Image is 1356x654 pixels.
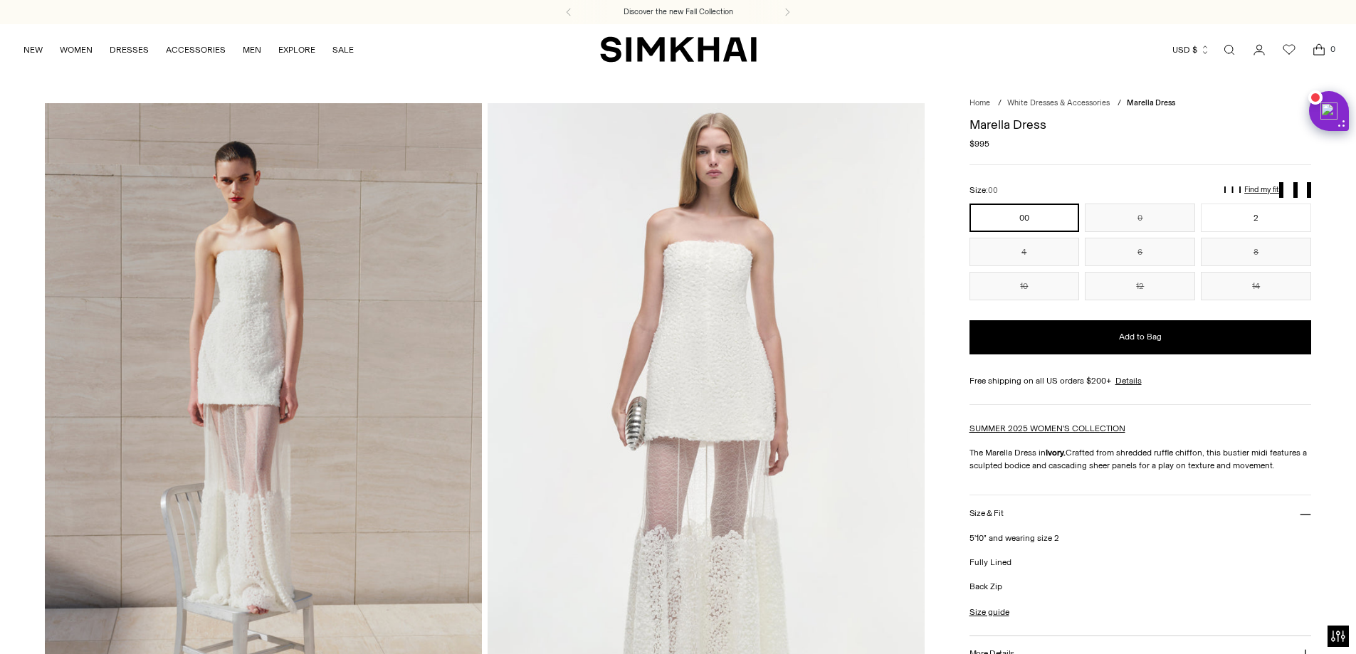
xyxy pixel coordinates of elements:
button: 14 [1201,272,1311,300]
p: The Marella Dress in Crafted from shredded ruffle chiffon, this bustier midi features a sculpted ... [969,446,1312,472]
button: 00 [969,204,1080,232]
div: Free shipping on all US orders $200+ [969,374,1312,387]
a: Discover the new Fall Collection [624,6,733,18]
span: 0 [1326,43,1339,56]
button: 0 [1085,204,1195,232]
div: / [1118,97,1121,110]
a: Home [969,98,990,107]
a: ACCESSORIES [166,34,226,65]
p: Back Zip [969,580,1312,593]
a: SALE [332,34,354,65]
a: SIMKHAI [600,36,757,63]
span: $995 [969,137,989,150]
button: USD $ [1172,34,1210,65]
label: Size: [969,184,998,197]
a: Go to the account page [1245,36,1273,64]
p: Fully Lined [969,556,1312,569]
a: Details [1115,374,1142,387]
a: NEW [23,34,43,65]
nav: breadcrumbs [969,97,1312,110]
button: 4 [969,238,1080,266]
button: Add to Bag [969,320,1312,354]
strong: Ivory. [1046,448,1066,458]
button: 8 [1201,238,1311,266]
button: Size & Fit [969,495,1312,532]
button: 6 [1085,238,1195,266]
span: 00 [988,186,998,195]
button: 12 [1085,272,1195,300]
button: 10 [969,272,1080,300]
span: Marella Dress [1127,98,1175,107]
a: WOMEN [60,34,93,65]
p: 5'10" and wearing size 2 [969,532,1312,544]
a: Wishlist [1275,36,1303,64]
a: Size guide [969,606,1009,618]
span: Add to Bag [1119,331,1162,343]
a: EXPLORE [278,34,315,65]
a: SUMMER 2025 WOMEN'S COLLECTION [969,423,1125,433]
a: MEN [243,34,261,65]
h1: Marella Dress [969,118,1312,131]
a: DRESSES [110,34,149,65]
a: Open cart modal [1305,36,1333,64]
button: 2 [1201,204,1311,232]
h3: Size & Fit [969,509,1004,518]
div: / [998,97,1002,110]
a: Open search modal [1215,36,1244,64]
a: White Dresses & Accessories [1007,98,1110,107]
